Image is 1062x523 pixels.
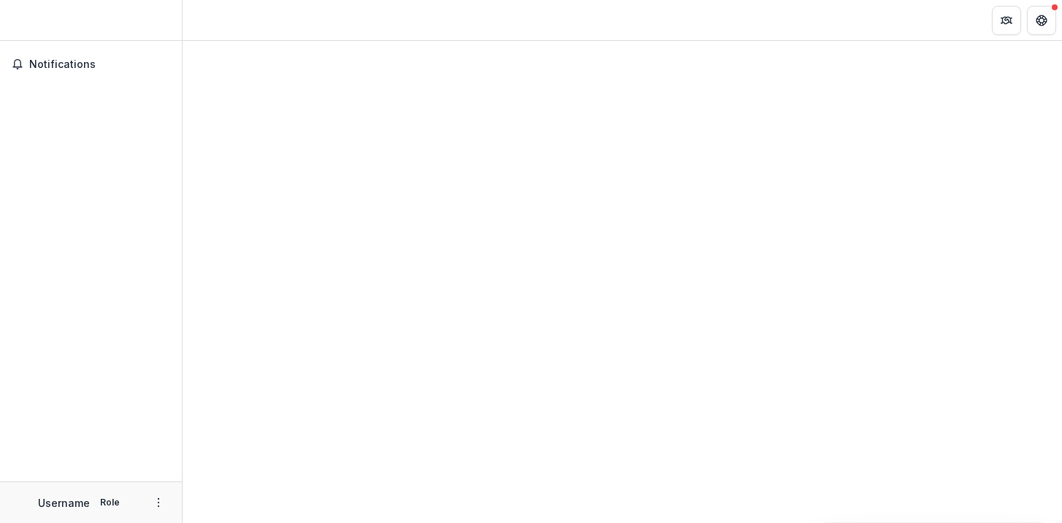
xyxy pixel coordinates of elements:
button: Notifications [6,53,176,76]
button: Get Help [1027,6,1056,35]
span: Notifications [29,58,170,71]
button: More [150,494,167,511]
p: Role [96,496,124,509]
button: Partners [992,6,1021,35]
p: Username [38,495,90,511]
